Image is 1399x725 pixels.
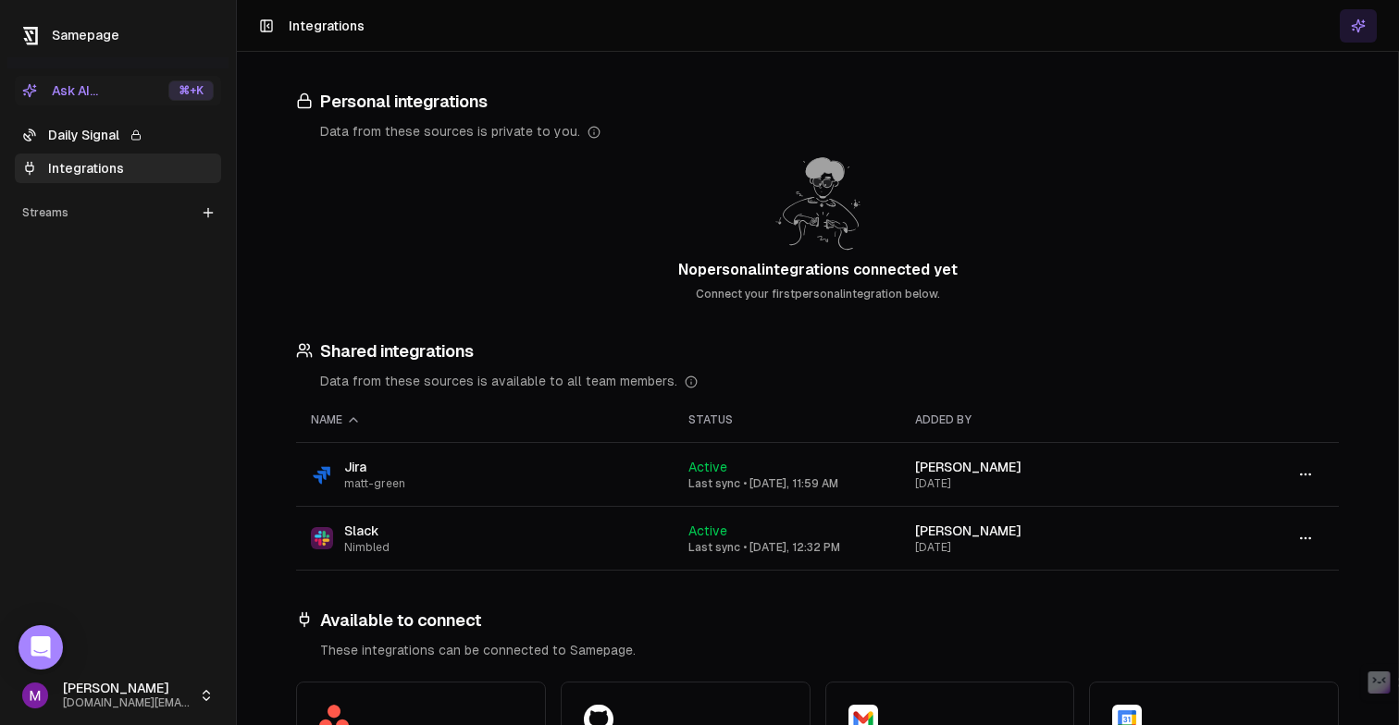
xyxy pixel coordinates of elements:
img: _image [22,682,48,708]
h3: Shared integrations [296,338,1339,364]
span: [DOMAIN_NAME][EMAIL_ADDRESS][DOMAIN_NAME] [63,696,192,710]
div: Name [311,412,659,427]
div: Added by [915,412,1188,427]
div: [DATE] [915,540,1188,555]
a: Daily Signal [15,120,221,150]
div: Data from these sources is private to you. [320,122,1339,141]
span: [PERSON_NAME] [915,460,1021,474]
h3: Available to connect [296,608,1339,633]
div: Status [688,412,885,427]
span: Samepage [52,28,119,43]
span: [PERSON_NAME] [915,523,1021,538]
p: Connect your first personal integration below. [670,287,966,301]
div: Ask AI... [22,81,98,100]
div: Streams [15,198,221,227]
span: Active [688,523,727,538]
span: matt-green [344,476,405,491]
button: Ask AI...⌘+K [15,76,221,105]
div: Data from these sources is available to all team members. [320,372,1339,390]
img: Slack [311,527,333,549]
span: Slack [344,522,390,540]
div: Open Intercom Messenger [19,625,63,670]
div: [DATE] [915,476,1188,491]
span: Nimbled [344,540,390,555]
div: These integrations can be connected to Samepage. [320,641,1339,659]
h2: No personal integrations connected yet [670,259,966,281]
div: ⌘ +K [168,80,214,101]
div: Last sync • [DATE], 12:32 PM [688,540,885,555]
button: [PERSON_NAME][DOMAIN_NAME][EMAIL_ADDRESS][DOMAIN_NAME] [15,673,221,718]
div: Last sync • [DATE], 11:59 AM [688,476,885,491]
span: Jira [344,458,405,476]
h3: Personal integrations [296,89,1339,115]
img: Jira [311,463,333,485]
a: Integrations [15,154,221,183]
h1: Integrations [289,17,365,35]
span: Active [688,460,727,474]
span: [PERSON_NAME] [63,681,192,697]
